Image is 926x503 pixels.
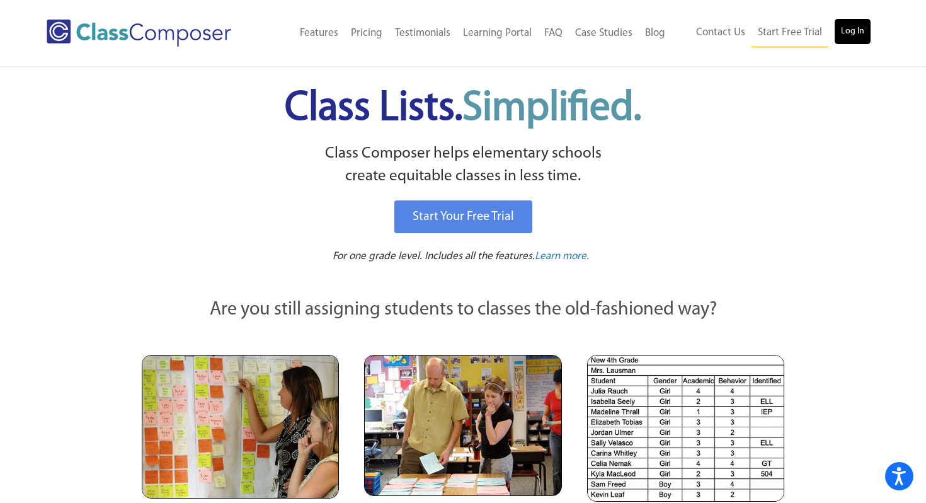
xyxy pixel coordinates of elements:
p: Class Composer helps elementary schools create equitable classes in less time. [140,142,786,188]
span: Start Your Free Trial [413,211,514,223]
img: Teachers Looking at Sticky Notes [142,355,339,499]
nav: Header Menu [264,20,672,47]
p: Are you still assigning students to classes the old-fashioned way? [142,296,784,324]
a: Learning Portal [457,20,538,47]
a: FAQ [538,20,569,47]
a: Pricing [345,20,389,47]
span: Simplified. [462,88,641,129]
a: Blog [639,20,672,47]
a: Log In [835,19,871,44]
a: Start Free Trial [752,19,828,47]
span: Learn more. [535,251,589,262]
img: Class Composer [47,20,231,47]
nav: Header Menu [672,19,871,47]
span: Class Lists. [285,88,641,129]
img: Spreadsheets [587,355,784,502]
a: Testimonials [389,20,457,47]
a: Start Your Free Trial [394,200,532,233]
a: Learn more. [535,249,589,265]
span: For one grade level. Includes all the features. [333,251,535,262]
a: Features [294,20,345,47]
a: Case Studies [569,20,639,47]
a: Contact Us [690,19,752,47]
img: Blue and Pink Paper Cards [364,355,561,495]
